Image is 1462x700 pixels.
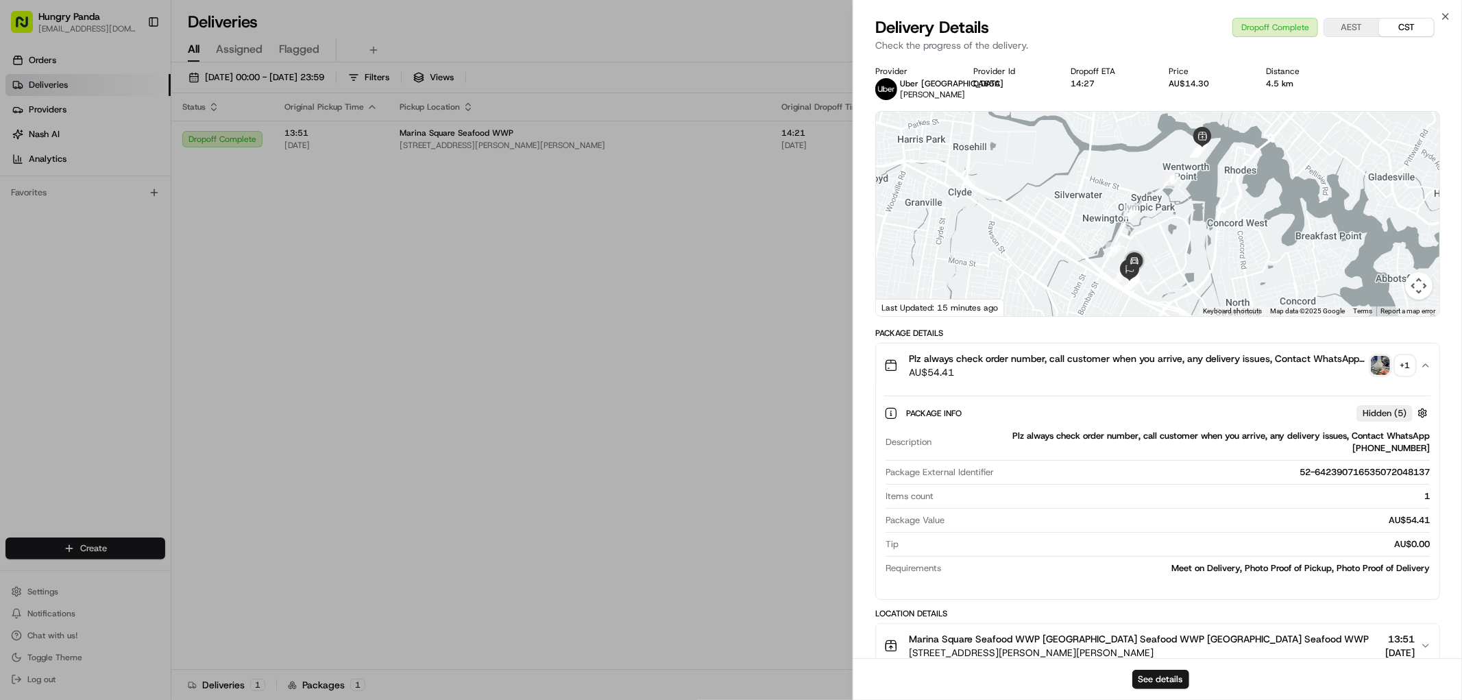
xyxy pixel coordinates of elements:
[62,131,225,145] div: Start new chat
[876,343,1439,387] button: Plz always check order number, call customer when you arrive, any delivery issues, Contact WhatsA...
[875,608,1440,619] div: Location Details
[1164,171,1179,186] div: 8
[36,88,226,103] input: Clear
[1379,19,1434,36] button: CST
[1270,307,1345,315] span: Map data ©2025 Google
[1267,66,1343,77] div: Distance
[886,538,899,551] span: Tip
[937,430,1430,455] div: Plz always check order number, call customer when you arrive, any delivery issues, Contact WhatsA...
[233,135,249,152] button: Start new chat
[14,131,38,156] img: 1736555255976-a54dd68f-1ca7-489b-9aae-adbdc363a1c4
[879,298,925,316] img: Google
[14,14,41,41] img: Nash
[886,490,934,503] span: Items count
[27,306,105,320] span: Knowledge Base
[1385,632,1415,646] span: 13:51
[876,624,1439,668] button: Marina Square Seafood WWP [GEOGRAPHIC_DATA] Seafood WWP [GEOGRAPHIC_DATA] Seafood WWP[STREET_ADDR...
[950,514,1430,527] div: AU$54.41
[886,436,931,448] span: Description
[973,78,1000,89] button: DA65C
[1121,274,1136,289] div: 16
[121,213,154,224] span: 8月19日
[875,16,989,38] span: Delivery Details
[14,200,36,221] img: Bea Lacdao
[1380,307,1435,315] a: Report a map error
[14,308,25,319] div: 📗
[939,490,1430,503] div: 1
[1324,19,1379,36] button: AEST
[904,538,1430,551] div: AU$0.00
[879,298,925,316] a: Open this area in Google Maps (opens a new window)
[875,66,951,77] div: Provider
[62,145,188,156] div: We're available if you need us!
[1191,142,1206,157] div: 5
[53,250,85,261] span: 8月15日
[1169,78,1245,89] div: AU$14.30
[29,131,53,156] img: 1753817452368-0c19585d-7be3-40d9-9a41-2dc781b3d1eb
[42,213,111,224] span: [PERSON_NAME]
[876,387,1439,599] div: Plz always check order number, call customer when you arrive, any delivery issues, Contact WhatsA...
[14,55,249,77] p: Welcome 👋
[909,365,1365,379] span: AU$54.41
[909,646,1369,660] span: [STREET_ADDRESS][PERSON_NAME][PERSON_NAME]
[1396,356,1415,375] div: + 1
[999,466,1430,479] div: 52-642390716535072048137
[973,66,1049,77] div: Provider Id
[97,339,166,350] a: Powered byPylon
[1132,670,1189,689] button: See details
[886,562,941,575] span: Requirements
[136,340,166,350] span: Pylon
[110,301,226,326] a: 💻API Documentation
[212,176,249,192] button: See all
[14,178,92,189] div: Past conversations
[1169,66,1245,77] div: Price
[1371,356,1390,375] img: photo_proof_of_pickup image
[886,466,994,479] span: Package External Identifier
[1353,307,1372,315] a: Terms (opens in new tab)
[875,328,1440,339] div: Package Details
[1106,242,1121,257] div: 10
[1190,143,1205,158] div: 6
[130,306,220,320] span: API Documentation
[947,562,1430,575] div: Meet on Delivery, Photo Proof of Pickup, Photo Proof of Delivery
[900,89,965,100] span: [PERSON_NAME]
[116,308,127,319] div: 💻
[114,213,119,224] span: •
[1385,646,1415,660] span: [DATE]
[886,514,945,527] span: Package Value
[1123,275,1138,290] div: 17
[906,408,964,419] span: Package Info
[1071,78,1147,89] div: 14:27
[875,38,1440,52] p: Check the progress of the delivery.
[1123,204,1138,219] div: 9
[1356,405,1431,422] button: Hidden (5)
[1071,66,1147,77] div: Dropoff ETA
[1203,306,1262,316] button: Keyboard shortcuts
[876,299,1004,316] div: Last Updated: 15 minutes ago
[875,78,897,100] img: uber-new-logo.jpeg
[1363,407,1406,420] span: Hidden ( 5 )
[909,352,1365,365] span: Plz always check order number, call customer when you arrive, any delivery issues, Contact WhatsA...
[1267,78,1343,89] div: 4.5 km
[1405,272,1433,300] button: Map camera controls
[1112,267,1128,282] div: 13
[27,213,38,224] img: 1736555255976-a54dd68f-1ca7-489b-9aae-adbdc363a1c4
[900,78,1003,89] span: Uber [GEOGRAPHIC_DATA]
[909,632,1369,646] span: Marina Square Seafood WWP [GEOGRAPHIC_DATA] Seafood WWP [GEOGRAPHIC_DATA] Seafood WWP
[1125,274,1140,289] div: 18
[8,301,110,326] a: 📗Knowledge Base
[45,250,50,261] span: •
[1371,356,1415,375] button: photo_proof_of_pickup image+1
